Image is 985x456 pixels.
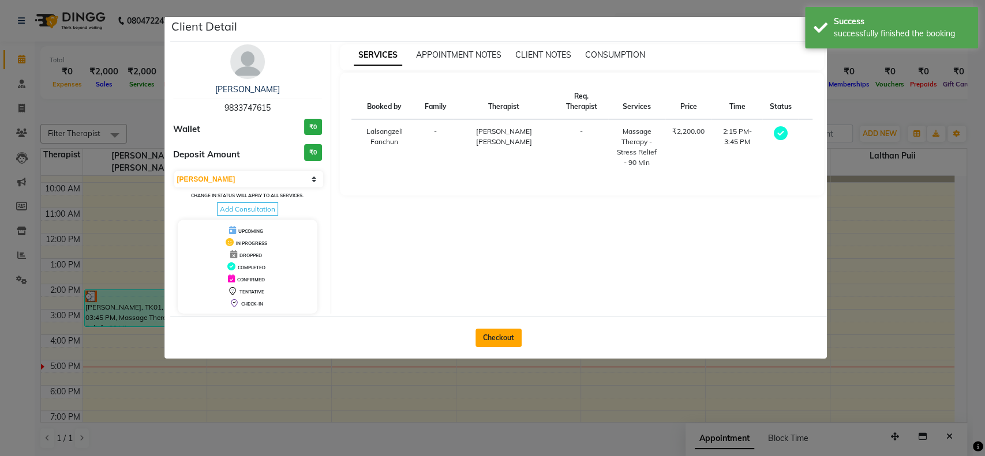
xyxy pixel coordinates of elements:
[416,50,501,60] span: APPOINTMENT NOTES
[241,301,263,307] span: CHECK-IN
[834,28,969,40] div: successfully finished the booking
[239,253,262,258] span: DROPPED
[555,84,608,119] th: Req. Therapist
[608,84,665,119] th: Services
[672,126,705,137] div: ₹2,200.00
[351,119,418,175] td: Lalsangzeli Fanchun
[615,126,658,168] div: Massage Therapy - Stress Relief - 90 Min
[173,148,240,161] span: Deposit Amount
[418,119,454,175] td: -
[555,119,608,175] td: -
[215,84,280,95] a: [PERSON_NAME]
[711,119,762,175] td: 2:15 PM-3:45 PM
[834,16,969,28] div: Success
[304,144,322,161] h3: ₹0
[475,329,522,347] button: Checkout
[171,18,237,35] h5: Client Detail
[665,84,711,119] th: Price
[515,50,571,60] span: CLIENT NOTES
[238,228,263,234] span: UPCOMING
[191,193,304,198] small: Change in status will apply to all services.
[762,84,798,119] th: Status
[173,123,200,136] span: Wallet
[454,84,555,119] th: Therapist
[224,103,271,113] span: 9833747615
[237,277,265,282] span: CONFIRMED
[354,45,402,66] span: SERVICES
[304,119,322,135] h3: ₹0
[239,289,264,295] span: TENTATIVE
[236,240,267,246] span: IN PROGRESS
[351,84,418,119] th: Booked by
[418,84,454,119] th: Family
[238,265,265,270] span: COMPLETED
[476,127,532,146] span: [PERSON_NAME] [PERSON_NAME]
[230,44,265,79] img: avatar
[217,202,278,216] span: Add Consultation
[711,84,762,119] th: Time
[585,50,645,60] span: CONSUMPTION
